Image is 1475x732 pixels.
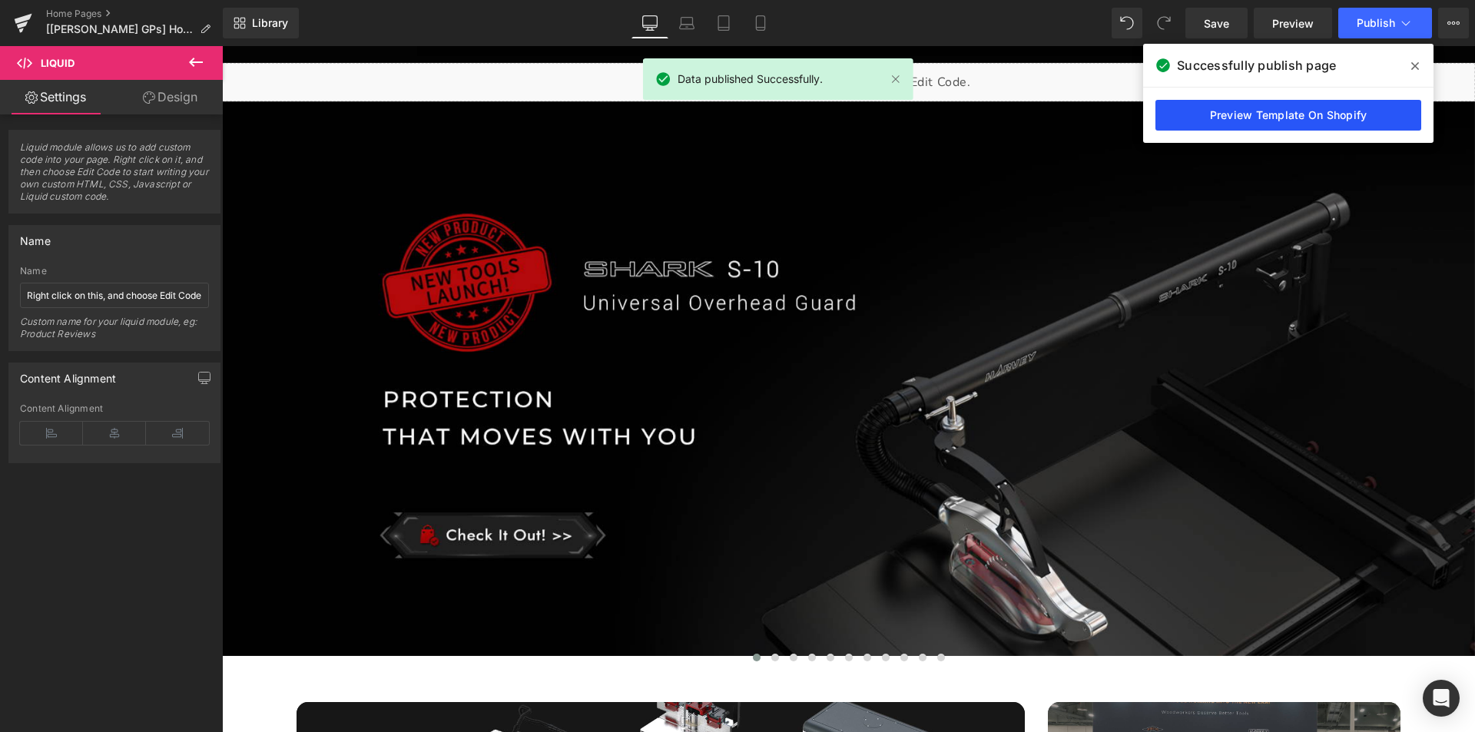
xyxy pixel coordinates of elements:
a: Home Pages [46,8,223,20]
div: Name [20,226,51,247]
a: Preview [1254,8,1332,38]
div: Custom name for your liquid module, eg: Product Reviews [20,316,209,350]
a: Laptop [668,8,705,38]
div: Content Alignment [20,363,116,385]
span: Library [252,16,288,30]
span: [[PERSON_NAME] GPs] Home Page [DATE] [46,23,194,35]
button: Undo [1112,8,1142,38]
iframe: To enrich screen reader interactions, please activate Accessibility in Grammarly extension settings [222,46,1475,732]
span: Successfully publish page [1177,56,1336,75]
a: Design [114,80,226,114]
a: Preview Template On Shopify [1155,100,1421,131]
div: Open Intercom Messenger [1423,680,1460,717]
a: Tablet [705,8,742,38]
div: Content Alignment [20,403,209,414]
a: Mobile [742,8,779,38]
button: More [1438,8,1469,38]
a: New Library [223,8,299,38]
a: Desktop [631,8,668,38]
span: Preview [1272,15,1314,31]
span: Data published Successfully. [678,71,823,88]
span: Liquid module allows us to add custom code into your page. Right click on it, and then choose Edi... [20,141,209,213]
span: Publish [1357,17,1395,29]
button: Publish [1338,8,1432,38]
button: Redo [1149,8,1179,38]
div: Name [20,266,209,277]
span: Liquid [41,57,75,69]
span: Save [1204,15,1229,31]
